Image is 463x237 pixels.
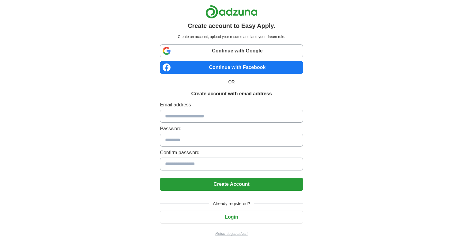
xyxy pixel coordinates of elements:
a: Continue with Google [160,44,303,57]
a: Continue with Facebook [160,61,303,74]
h1: Create account with email address [191,90,272,97]
h1: Create account to Easy Apply. [188,21,275,30]
span: OR [225,79,239,85]
label: Email address [160,101,303,109]
a: Login [160,214,303,220]
button: Create Account [160,178,303,191]
span: Already registered? [209,201,254,207]
p: Create an account, upload your resume and land your dream role. [161,34,302,40]
img: Adzuna logo [205,5,258,19]
button: Login [160,211,303,224]
a: Return to job advert [160,231,303,236]
label: Password [160,125,303,132]
label: Confirm password [160,149,303,156]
